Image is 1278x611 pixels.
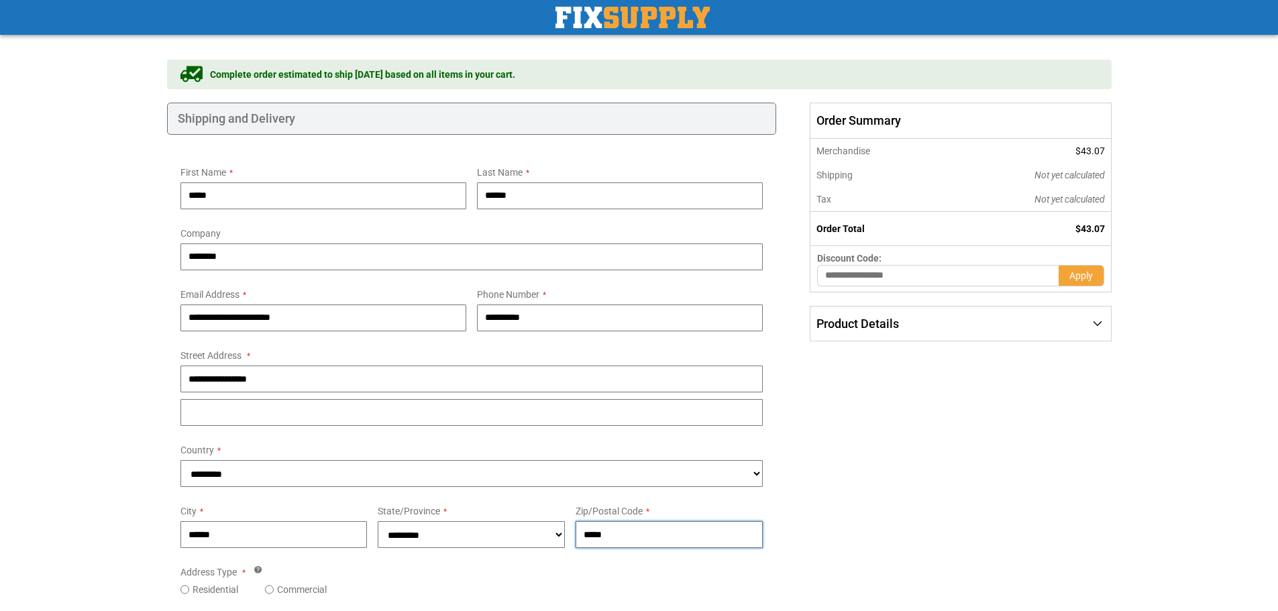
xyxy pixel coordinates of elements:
[378,506,440,516] span: State/Province
[555,7,710,28] img: Fix Industrial Supply
[810,103,1111,139] span: Order Summary
[576,506,643,516] span: Zip/Postal Code
[180,228,221,239] span: Company
[180,350,242,361] span: Street Address
[816,317,899,331] span: Product Details
[816,223,865,234] strong: Order Total
[180,167,226,178] span: First Name
[816,170,853,180] span: Shipping
[555,7,710,28] a: store logo
[277,583,327,596] label: Commercial
[193,583,238,596] label: Residential
[1034,194,1105,205] span: Not yet calculated
[1075,146,1105,156] span: $43.07
[1069,270,1093,281] span: Apply
[180,506,197,516] span: City
[1075,223,1105,234] span: $43.07
[180,445,214,455] span: Country
[180,289,239,300] span: Email Address
[180,567,237,577] span: Address Type
[810,139,944,163] th: Merchandise
[1034,170,1105,180] span: Not yet calculated
[810,187,944,212] th: Tax
[477,167,523,178] span: Last Name
[477,289,539,300] span: Phone Number
[210,68,515,81] span: Complete order estimated to ship [DATE] based on all items in your cart.
[817,253,882,264] span: Discount Code:
[167,103,777,135] div: Shipping and Delivery
[1059,265,1104,286] button: Apply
